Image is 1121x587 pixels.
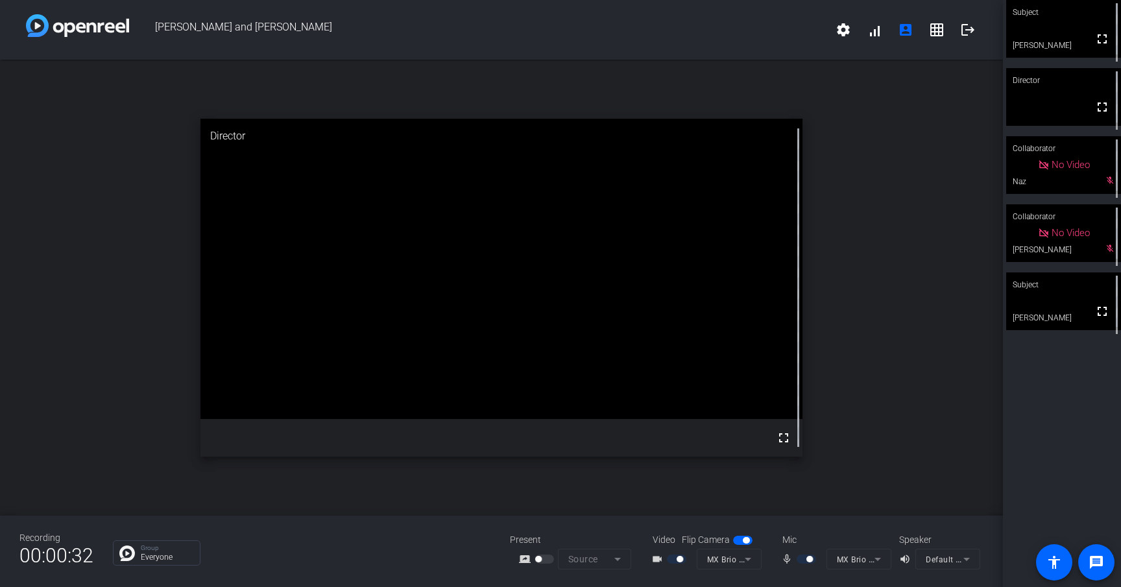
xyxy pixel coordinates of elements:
[899,551,915,567] mat-icon: volume_up
[26,14,129,37] img: white-gradient.svg
[899,533,977,547] div: Speaker
[200,119,802,154] div: Director
[960,22,976,38] mat-icon: logout
[1052,159,1090,171] span: No Video
[859,14,890,45] button: signal_cellular_alt
[769,533,899,547] div: Mic
[682,533,730,547] span: Flip Camera
[141,553,193,561] p: Everyone
[119,545,135,561] img: Chat Icon
[1046,555,1062,570] mat-icon: accessibility
[19,540,93,571] span: 00:00:32
[510,533,640,547] div: Present
[1052,227,1090,239] span: No Video
[1006,204,1121,229] div: Collaborator
[653,533,675,547] span: Video
[651,551,667,567] mat-icon: videocam_outline
[836,22,851,38] mat-icon: settings
[1006,136,1121,161] div: Collaborator
[898,22,913,38] mat-icon: account_box
[929,22,945,38] mat-icon: grid_on
[1094,99,1110,115] mat-icon: fullscreen
[1094,304,1110,319] mat-icon: fullscreen
[781,551,797,567] mat-icon: mic_none
[519,551,535,567] mat-icon: screen_share_outline
[141,545,193,551] p: Group
[19,531,93,545] div: Recording
[1006,272,1121,297] div: Subject
[1094,31,1110,47] mat-icon: fullscreen
[129,14,828,45] span: [PERSON_NAME] and [PERSON_NAME]
[1089,555,1104,570] mat-icon: message
[1006,68,1121,93] div: Director
[776,430,791,446] mat-icon: fullscreen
